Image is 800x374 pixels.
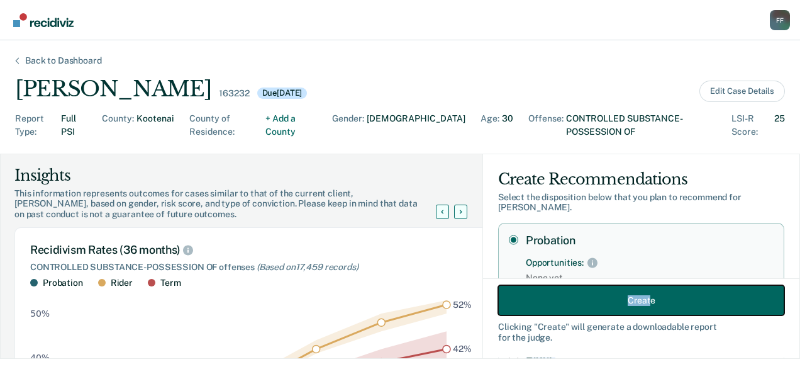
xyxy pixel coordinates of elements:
[257,262,358,272] span: (Based on 17,459 records )
[498,192,784,213] div: Select the disposition below that you plan to recommend for [PERSON_NAME] .
[453,300,472,310] text: 52%
[453,344,472,354] text: 42%
[61,112,87,139] div: Full PSI
[219,88,249,99] div: 163232
[332,112,364,139] div: Gender :
[498,169,784,190] div: Create Recommendations
[526,258,584,268] div: Opportunities:
[257,88,308,99] div: Due [DATE]
[731,112,772,139] div: LSI-R Score :
[498,322,784,343] div: Clicking " Create " will generate a downloadable report for the judge.
[30,309,50,319] text: 50%
[102,112,134,139] div: County :
[136,112,174,139] div: Kootenai
[526,273,774,283] span: None yet
[160,278,181,288] div: Term
[528,112,564,139] div: Offense :
[15,112,58,139] div: Report Type :
[30,262,473,273] div: CONTROLLED SUBSTANCE-POSSESSION OF offenses
[770,10,790,30] div: F F
[502,112,513,139] div: 30
[30,243,473,257] div: Recidivism Rates (36 months)
[15,76,211,102] div: [PERSON_NAME]
[367,112,465,139] div: [DEMOGRAPHIC_DATA]
[13,13,74,27] img: Recidiviz
[265,112,318,139] div: + Add a County
[526,234,774,247] label: Probation
[111,278,133,288] div: Rider
[189,112,263,139] div: County of Residence :
[699,81,785,102] button: Edit Case Details
[10,55,117,66] div: Back to Dashboard
[43,278,83,288] div: Probation
[481,112,499,139] div: Age :
[14,166,451,186] div: Insights
[30,353,50,363] text: 40%
[566,112,716,139] div: CONTROLLED SUBSTANCE-POSSESSION OF
[774,112,785,139] div: 25
[14,188,451,220] div: This information represents outcomes for cases similar to that of the current client, [PERSON_NAM...
[770,10,790,30] button: Profile dropdown button
[498,285,784,315] button: Create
